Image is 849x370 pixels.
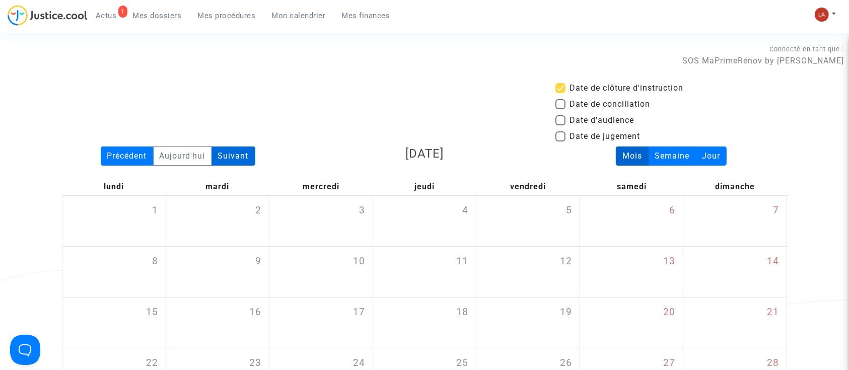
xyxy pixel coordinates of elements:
[255,203,261,218] span: 2
[146,305,158,320] span: 15
[560,254,572,269] span: 12
[648,146,696,166] div: Semaine
[767,254,779,269] span: 14
[560,305,572,320] span: 19
[152,254,158,269] span: 8
[62,298,166,348] div: lundi septembre 15
[166,178,269,195] div: mardi
[309,146,540,161] h3: [DATE]
[334,8,398,23] a: Mes finances
[815,8,829,22] img: 3f9b7d9779f7b0ffc2b90d026f0682a9
[153,146,212,166] div: Aujourd'hui
[166,196,269,246] div: mardi septembre 2
[8,5,88,26] img: jc-logo.svg
[62,247,166,297] div: lundi septembre 8
[133,11,182,20] span: Mes dossiers
[570,114,634,126] span: Date d'audience
[269,298,373,348] div: mercredi septembre 17
[272,11,326,20] span: Mon calendrier
[190,8,264,23] a: Mes procédures
[264,8,334,23] a: Mon calendrier
[62,196,166,246] div: lundi septembre 1
[580,247,683,297] div: samedi septembre 13
[683,178,787,195] div: dimanche
[166,247,269,297] div: mardi septembre 9
[683,196,787,246] div: dimanche septembre 7
[101,146,154,166] div: Précédent
[683,247,787,297] div: dimanche septembre 14
[269,196,373,246] div: mercredi septembre 3
[211,146,255,166] div: Suivant
[580,196,683,246] div: samedi septembre 6
[118,6,127,18] div: 1
[198,11,256,20] span: Mes procédures
[152,203,158,218] span: 1
[373,178,476,195] div: jeudi
[663,305,675,320] span: 20
[62,178,166,195] div: lundi
[353,305,365,320] span: 17
[570,130,640,142] span: Date de jugement
[773,203,779,218] span: 7
[580,178,684,195] div: samedi
[570,98,650,110] span: Date de conciliation
[166,298,269,348] div: mardi septembre 16
[373,247,476,297] div: jeudi septembre 11
[269,178,373,195] div: mercredi
[88,8,125,23] a: 1Actus
[342,11,390,20] span: Mes finances
[476,196,580,246] div: vendredi septembre 5
[476,247,580,297] div: vendredi septembre 12
[96,11,117,20] span: Actus
[353,254,365,269] span: 10
[456,305,468,320] span: 18
[669,203,675,218] span: 6
[462,203,468,218] span: 4
[769,45,844,53] span: Connecté en tant que :
[476,298,580,348] div: vendredi septembre 19
[476,178,580,195] div: vendredi
[10,335,40,365] iframe: Help Scout Beacon - Open
[255,254,261,269] span: 9
[663,254,675,269] span: 13
[570,82,683,94] span: Date de clôture d'instruction
[580,298,683,348] div: samedi septembre 20
[767,305,779,320] span: 21
[359,203,365,218] span: 3
[373,196,476,246] div: jeudi septembre 4
[683,298,787,348] div: dimanche septembre 21
[269,247,373,297] div: mercredi septembre 10
[695,146,727,166] div: Jour
[566,203,572,218] span: 5
[249,305,261,320] span: 16
[125,8,190,23] a: Mes dossiers
[373,298,476,348] div: jeudi septembre 18
[456,254,468,269] span: 11
[616,146,649,166] div: Mois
